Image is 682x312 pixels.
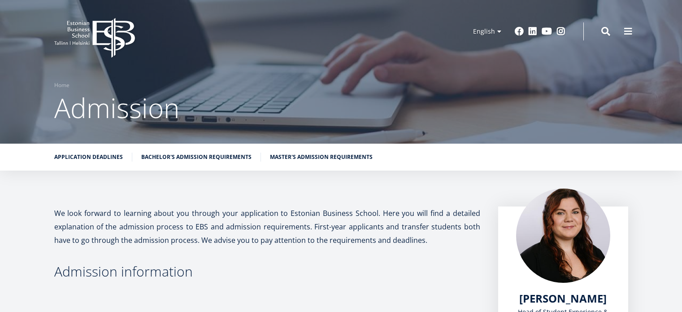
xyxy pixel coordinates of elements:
[141,153,252,162] a: Bachelor's admission requirements
[528,27,537,36] a: Linkedin
[556,27,565,36] a: Instagram
[54,89,179,126] span: Admission
[519,291,607,306] span: [PERSON_NAME]
[516,189,610,283] img: liina reimann
[54,153,123,162] a: Application deadlines
[519,292,607,305] a: [PERSON_NAME]
[542,27,552,36] a: Youtube
[270,153,373,162] a: Master's admission requirements
[54,81,70,90] a: Home
[515,27,524,36] a: Facebook
[54,207,480,247] p: We look forward to learning about you through your application to Estonian Business School. Here ...
[54,265,480,278] h3: Admission information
